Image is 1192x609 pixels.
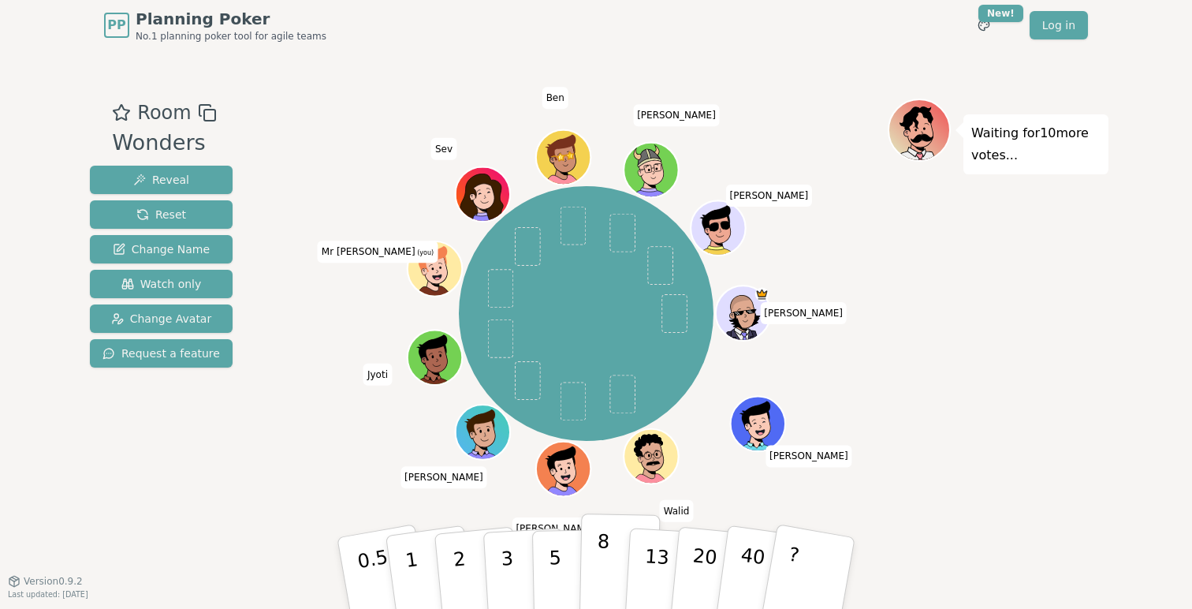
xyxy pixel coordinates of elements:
span: No.1 planning poker tool for agile teams [136,30,326,43]
span: Click to change your name [363,364,392,386]
button: Version0.9.2 [8,575,83,588]
span: Watch only [121,276,202,292]
span: Reset [136,207,186,222]
button: Add as favourite [112,99,131,127]
button: Change Name [90,235,233,263]
span: Click to change your name [760,302,847,324]
span: Click to change your name [400,467,487,489]
button: Request a feature [90,339,233,368]
button: New! [970,11,998,39]
span: Room [137,99,191,127]
span: Click to change your name [318,241,438,263]
div: New! [978,5,1023,22]
button: Click to change your avatar [409,244,460,295]
span: Change Name [113,241,210,257]
button: Reset [90,200,233,229]
span: Click to change your name [512,517,598,540]
span: (you) [415,250,434,257]
p: Waiting for 10 more votes... [971,122,1101,166]
span: Click to change your name [726,185,813,207]
span: PP [107,16,125,35]
button: Watch only [90,270,233,298]
a: Log in [1030,11,1088,39]
span: Click to change your name [633,105,720,127]
button: Change Avatar [90,304,233,333]
span: Planning Poker [136,8,326,30]
span: Click to change your name [660,500,694,522]
div: Wonders [112,127,216,159]
button: Reveal [90,166,233,194]
span: Click to change your name [542,88,568,110]
a: PPPlanning PokerNo.1 planning poker tool for agile teams [104,8,326,43]
span: Click to change your name [431,138,456,160]
span: Request a feature [102,346,220,361]
span: Reveal [133,172,189,188]
span: Change Avatar [111,311,212,327]
span: Click to change your name [765,446,852,468]
span: Version 0.9.2 [24,575,83,588]
span: Jay is the host [755,288,769,301]
span: Last updated: [DATE] [8,590,88,599]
